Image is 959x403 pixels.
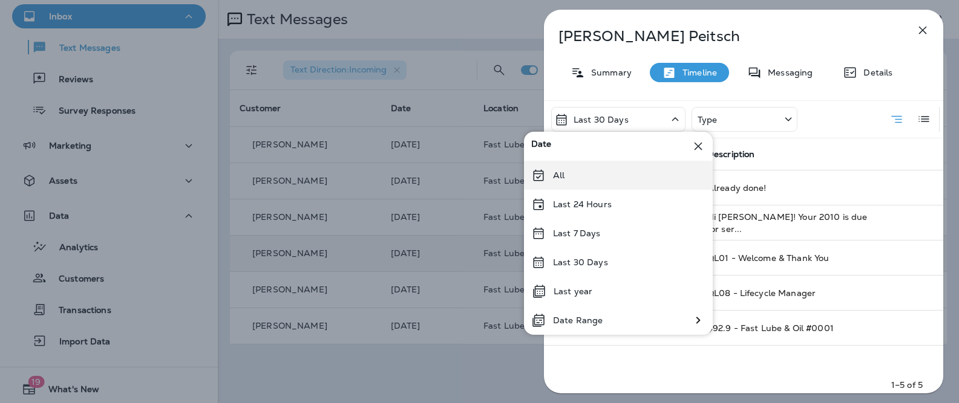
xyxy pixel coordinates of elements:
p: Type [698,115,718,124]
span: Date [531,139,552,153]
span: Already done! [707,182,767,193]
p: [PERSON_NAME] Peitsch [558,28,889,45]
p: Last 7 Days [553,228,601,238]
p: All [553,170,565,180]
span: Hi [PERSON_NAME]! Your 2010 is due for ser... [707,211,868,234]
p: Details [857,68,892,77]
span: QL08 - Lifecycle Manager [707,288,816,298]
p: 1–5 of 5 [891,379,923,391]
button: Summary View [885,107,909,132]
p: Messaging [762,68,813,77]
span: $92.9 - Fast Lube & Oil #0001 [707,323,834,334]
p: Last year [554,286,592,296]
p: Last 24 Hours [553,199,612,209]
button: Log View [912,107,936,131]
p: Summary [585,68,632,77]
span: QL01 - Welcome & Thank You [707,253,830,263]
p: Timeline [676,68,717,77]
p: Date Range [553,315,603,325]
p: Last 30 Days [574,115,629,124]
span: Description [707,149,755,160]
p: Last 30 Days [553,257,608,267]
